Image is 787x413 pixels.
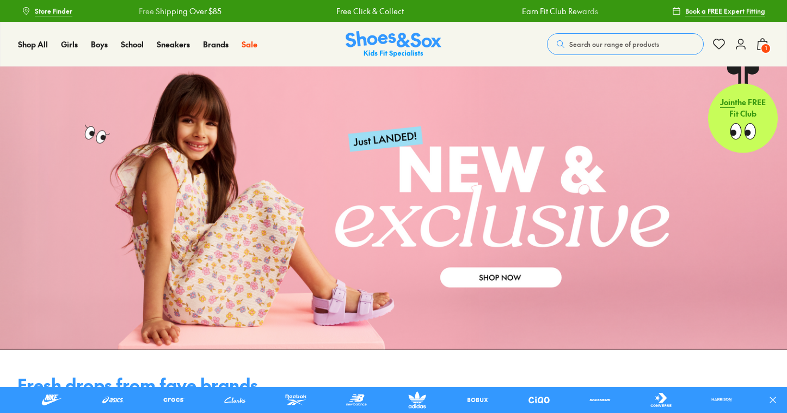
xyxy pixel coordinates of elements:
a: Sneakers [157,39,190,50]
span: Store Finder [35,6,72,16]
a: Store Finder [22,1,72,21]
a: Jointhe FREE Fit Club [708,66,778,153]
button: Search our range of products [547,33,704,55]
a: Free Shipping Over $85 [645,5,728,17]
a: Free Click & Collect [273,5,340,17]
button: 1 [756,32,769,56]
a: Sale [242,39,257,50]
img: SNS_Logo_Responsive.svg [346,31,441,58]
span: Search our range of products [569,39,659,49]
a: Brands [203,39,229,50]
span: Book a FREE Expert Fitting [685,6,765,16]
a: Earn Fit Club Rewards [458,5,534,17]
p: the FREE Fit Club [708,88,778,128]
a: Boys [91,39,108,50]
a: Free Shipping Over $85 [76,5,158,17]
a: School [121,39,144,50]
a: Girls [61,39,78,50]
a: Shoes & Sox [346,31,441,58]
a: Shop All [18,39,48,50]
span: 1 [760,43,771,54]
a: Book a FREE Expert Fitting [672,1,765,21]
span: Join [720,96,735,107]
